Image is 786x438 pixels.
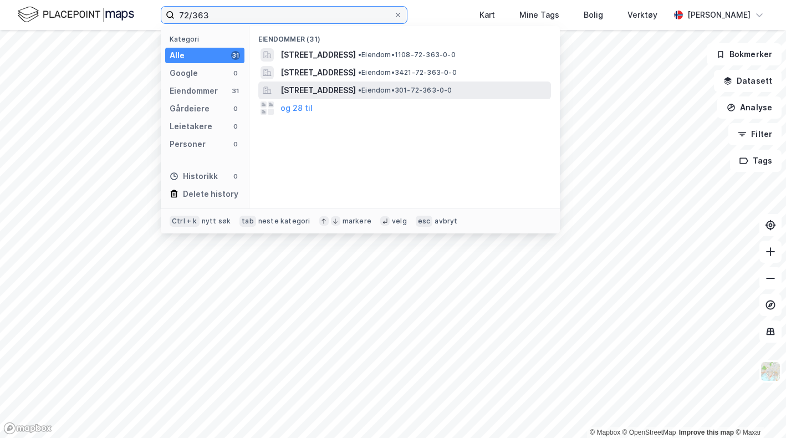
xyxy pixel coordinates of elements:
[18,5,134,24] img: logo.f888ab2527a4732fd821a326f86c7f29.svg
[358,86,452,95] span: Eiendom • 301-72-363-0-0
[760,361,781,382] img: Z
[183,187,238,201] div: Delete history
[170,137,206,151] div: Personer
[258,217,310,226] div: neste kategori
[627,8,657,22] div: Verktøy
[170,170,218,183] div: Historikk
[479,8,495,22] div: Kart
[170,35,244,43] div: Kategori
[239,216,256,227] div: tab
[590,429,620,436] a: Mapbox
[717,96,782,119] button: Analyse
[202,217,231,226] div: nytt søk
[231,122,240,131] div: 0
[231,51,240,60] div: 31
[170,216,200,227] div: Ctrl + k
[730,150,782,172] button: Tags
[175,7,394,23] input: Søk på adresse, matrikkel, gårdeiere, leietakere eller personer
[280,48,356,62] span: [STREET_ADDRESS]
[687,8,751,22] div: [PERSON_NAME]
[280,66,356,79] span: [STREET_ADDRESS]
[249,26,560,46] div: Eiendommer (31)
[231,140,240,149] div: 0
[170,102,210,115] div: Gårdeiere
[3,422,52,435] a: Mapbox homepage
[731,385,786,438] iframe: Chat Widget
[170,49,185,62] div: Alle
[343,217,371,226] div: markere
[358,86,361,94] span: •
[170,67,198,80] div: Google
[622,429,676,436] a: OpenStreetMap
[392,217,407,226] div: velg
[358,68,457,77] span: Eiendom • 3421-72-363-0-0
[728,123,782,145] button: Filter
[714,70,782,92] button: Datasett
[170,84,218,98] div: Eiendommer
[231,172,240,181] div: 0
[170,120,212,133] div: Leietakere
[231,104,240,113] div: 0
[707,43,782,65] button: Bokmerker
[280,84,356,97] span: [STREET_ADDRESS]
[231,69,240,78] div: 0
[358,50,361,59] span: •
[519,8,559,22] div: Mine Tags
[435,217,457,226] div: avbryt
[416,216,433,227] div: esc
[358,68,361,77] span: •
[231,86,240,95] div: 31
[679,429,734,436] a: Improve this map
[358,50,456,59] span: Eiendom • 1108-72-363-0-0
[280,101,313,115] button: og 28 til
[584,8,603,22] div: Bolig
